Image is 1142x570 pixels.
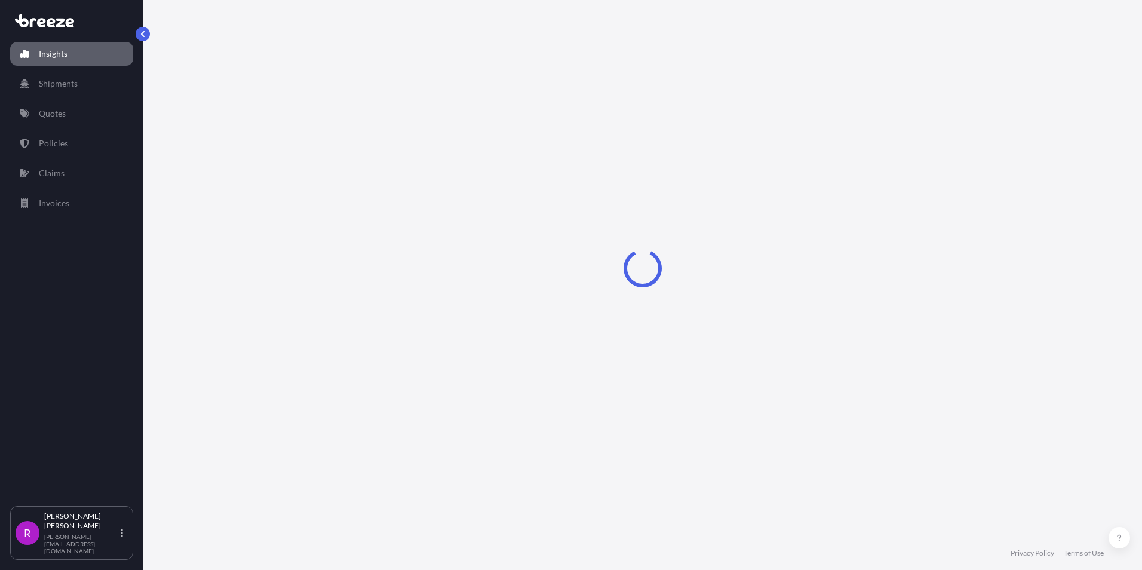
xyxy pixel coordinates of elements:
[10,42,133,66] a: Insights
[10,72,133,96] a: Shipments
[39,167,65,179] p: Claims
[10,131,133,155] a: Policies
[44,511,118,531] p: [PERSON_NAME] [PERSON_NAME]
[39,78,78,90] p: Shipments
[10,161,133,185] a: Claims
[39,137,68,149] p: Policies
[44,533,118,554] p: [PERSON_NAME][EMAIL_ADDRESS][DOMAIN_NAME]
[24,527,31,539] span: R
[1011,548,1054,558] a: Privacy Policy
[39,48,67,60] p: Insights
[10,191,133,215] a: Invoices
[1064,548,1104,558] a: Terms of Use
[10,102,133,125] a: Quotes
[39,108,66,119] p: Quotes
[39,197,69,209] p: Invoices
